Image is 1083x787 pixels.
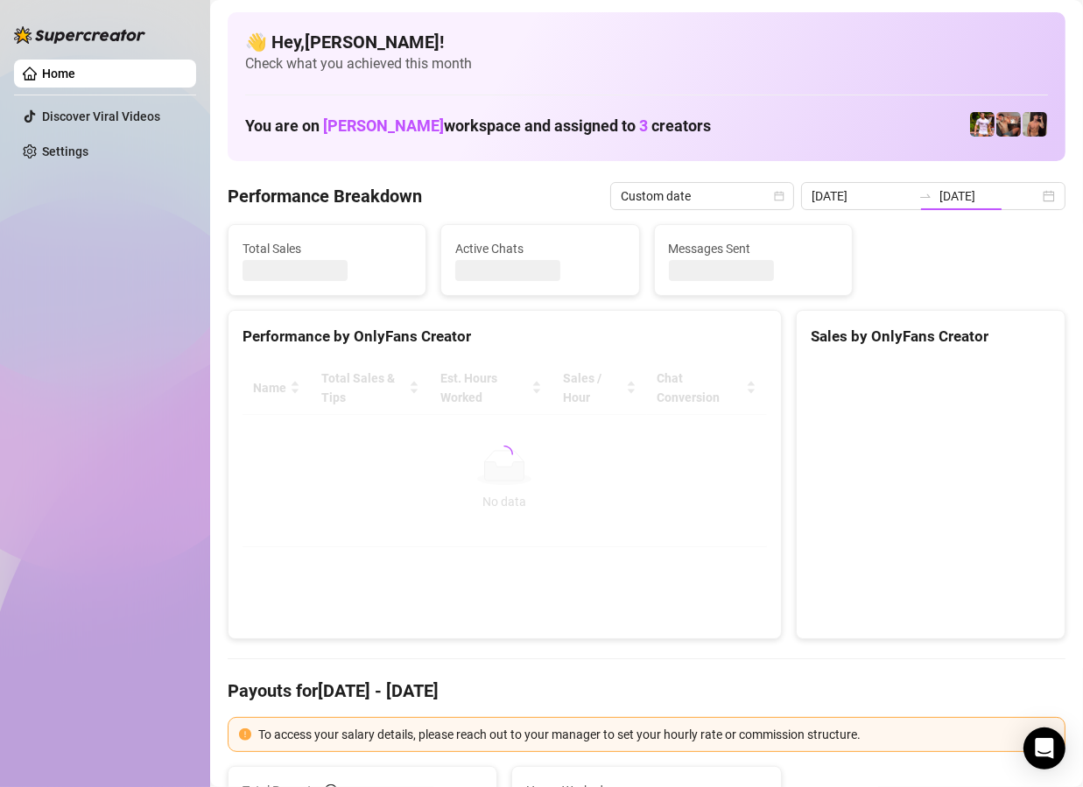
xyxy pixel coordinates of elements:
[494,444,515,465] span: loading
[245,54,1048,74] span: Check what you achieved this month
[258,725,1054,744] div: To access your salary details, please reach out to your manager to set your hourly rate or commis...
[14,26,145,44] img: logo-BBDzfeDw.svg
[245,30,1048,54] h4: 👋 Hey, [PERSON_NAME] !
[996,112,1021,137] img: Osvaldo
[42,144,88,158] a: Settings
[1023,727,1065,769] div: Open Intercom Messenger
[243,239,411,258] span: Total Sales
[812,186,911,206] input: Start date
[639,116,648,135] span: 3
[455,239,624,258] span: Active Chats
[939,186,1039,206] input: End date
[918,189,932,203] span: swap-right
[323,116,444,135] span: [PERSON_NAME]
[245,116,711,136] h1: You are on workspace and assigned to creators
[239,728,251,741] span: exclamation-circle
[669,239,838,258] span: Messages Sent
[918,189,932,203] span: to
[774,191,784,201] span: calendar
[42,109,160,123] a: Discover Viral Videos
[970,112,995,137] img: Hector
[621,183,784,209] span: Custom date
[811,325,1051,348] div: Sales by OnlyFans Creator
[228,678,1065,703] h4: Payouts for [DATE] - [DATE]
[1023,112,1047,137] img: Zach
[228,184,422,208] h4: Performance Breakdown
[42,67,75,81] a: Home
[243,325,767,348] div: Performance by OnlyFans Creator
